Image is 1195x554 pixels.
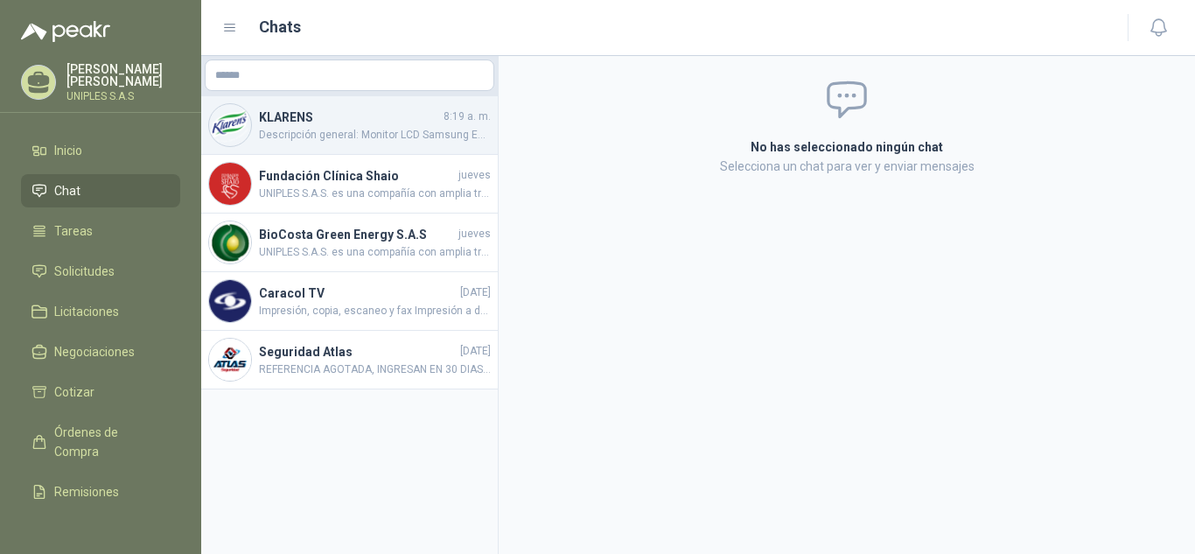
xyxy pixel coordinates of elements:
[54,262,115,281] span: Solicitudes
[21,375,180,409] a: Cotizar
[21,134,180,167] a: Inicio
[460,343,491,360] span: [DATE]
[209,339,251,381] img: Company Logo
[209,280,251,322] img: Company Logo
[54,141,82,160] span: Inicio
[21,214,180,248] a: Tareas
[54,221,93,241] span: Tareas
[209,221,251,263] img: Company Logo
[259,284,457,303] h4: Caracol TV
[458,226,491,242] span: jueves
[54,302,119,321] span: Licitaciones
[21,416,180,468] a: Órdenes de Compra
[21,475,180,508] a: Remisiones
[201,96,498,155] a: Company LogoKLARENS8:19 a. m.Descripción general: Monitor LCD Samsung Essential S3 S22D310EAN 22"...
[259,303,491,319] span: Impresión, copia, escaneo y fax Impresión a doble cara automática Escaneo dúplex automático (ADF ...
[54,423,164,461] span: Órdenes de Compra
[21,174,180,207] a: Chat
[54,482,119,501] span: Remisiones
[54,181,80,200] span: Chat
[209,104,251,146] img: Company Logo
[21,255,180,288] a: Solicitudes
[201,272,498,331] a: Company LogoCaracol TV[DATE]Impresión, copia, escaneo y fax Impresión a doble cara automática Esc...
[259,127,491,144] span: Descripción general: Monitor LCD Samsung Essential S3 S22D310EAN 22" Class Full HD - 16:9 - Negro...
[259,186,491,202] span: UNIPLES S.A.S. es una compañía con amplia trayectoria en el mercado colombiano, ofrecemos solucio...
[209,163,251,205] img: Company Logo
[259,225,455,244] h4: BioCosta Green Energy S.A.S
[54,342,135,361] span: Negociaciones
[66,91,180,102] p: UNIPLES S.A.S
[444,109,491,125] span: 8:19 a. m.
[259,108,440,127] h4: KLARENS
[460,284,491,301] span: [DATE]
[542,137,1152,157] h2: No has seleccionado ningún chat
[66,63,180,88] p: [PERSON_NAME] [PERSON_NAME]
[259,342,457,361] h4: Seguridad Atlas
[201,214,498,272] a: Company LogoBioCosta Green Energy S.A.SjuevesUNIPLES S.A.S. es una compañía con amplia trayectori...
[21,21,110,42] img: Logo peakr
[259,15,301,39] h1: Chats
[21,335,180,368] a: Negociaciones
[54,382,94,402] span: Cotizar
[542,157,1152,176] p: Selecciona un chat para ver y enviar mensajes
[259,361,491,378] span: REFERENCIA AGOTADA, INGRESAN EN 30 DIAS APROXIMADAMENTE.
[259,166,455,186] h4: Fundación Clínica Shaio
[201,331,498,389] a: Company LogoSeguridad Atlas[DATE]REFERENCIA AGOTADA, INGRESAN EN 30 DIAS APROXIMADAMENTE.
[458,167,491,184] span: jueves
[201,155,498,214] a: Company LogoFundación Clínica ShaiojuevesUNIPLES S.A.S. es una compañía con amplia trayectoria en...
[259,244,491,261] span: UNIPLES S.A.S. es una compañía con amplia trayectoria en el mercado colombiano, ofrecemos solucio...
[21,295,180,328] a: Licitaciones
